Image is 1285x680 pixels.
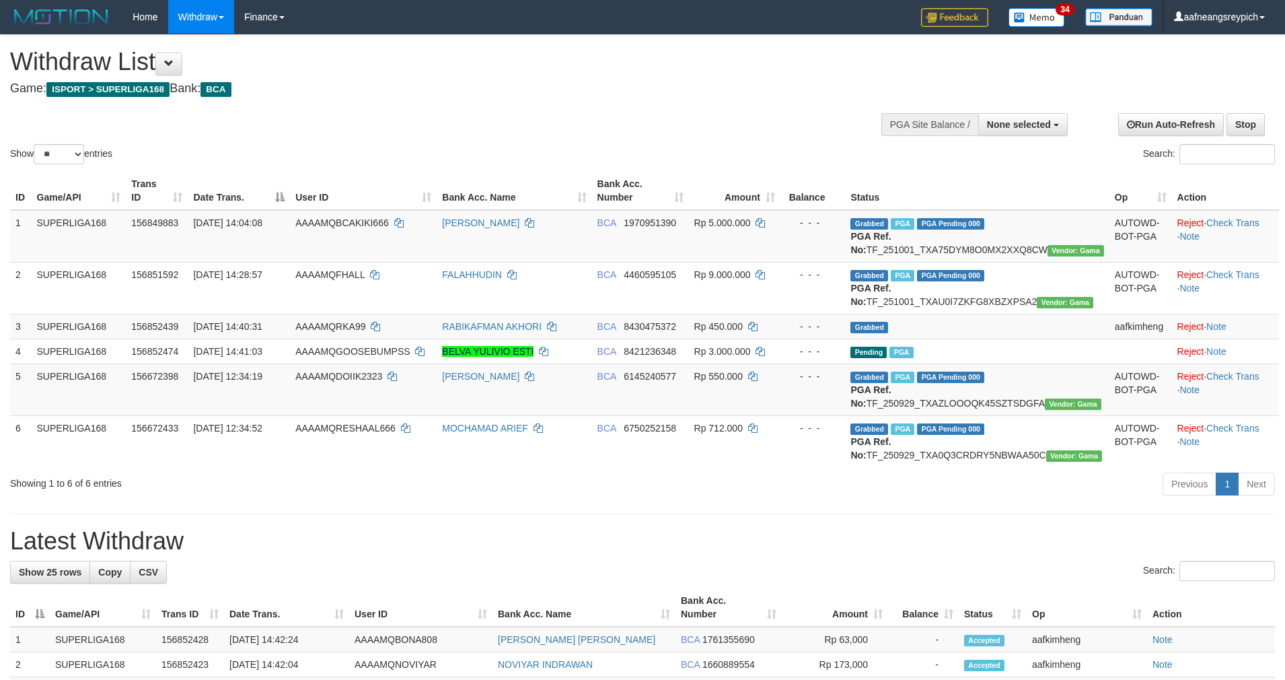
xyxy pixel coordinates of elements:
th: Bank Acc. Name: activate to sort column ascending [492,588,675,627]
span: Copy 1970951390 to clipboard [624,217,676,228]
td: aafkimheng [1027,627,1147,652]
a: FALAHHUDIN [442,269,502,280]
span: Pending [850,347,887,358]
a: Copy [89,561,131,584]
th: Trans ID: activate to sort column ascending [156,588,224,627]
a: Reject [1177,217,1204,228]
a: Reject [1177,269,1204,280]
span: CSV [139,567,158,578]
td: - [888,627,959,652]
a: Stop [1226,113,1265,136]
a: Note [1152,634,1173,645]
td: aafkimheng [1109,314,1172,339]
span: BCA [597,321,616,332]
a: Previous [1163,473,1216,496]
span: Grabbed [850,218,888,230]
img: panduan.png [1085,8,1152,26]
b: PGA Ref. No: [850,283,891,307]
a: Check Trans [1206,371,1259,382]
a: MOCHAMAD ARIEF [442,423,528,434]
span: Rp 450.000 [694,321,743,332]
span: Marked by aafsoycanthlai [891,372,914,383]
td: SUPERLIGA168 [32,314,126,339]
span: Copy 4460595105 to clipboard [624,269,676,280]
td: SUPERLIGA168 [32,339,126,364]
th: Game/API: activate to sort column ascending [32,172,126,210]
td: SUPERLIGA168 [32,210,126,263]
span: Rp 3.000.000 [694,346,751,357]
a: [PERSON_NAME] [442,371,519,382]
td: · · [1172,364,1279,415]
span: Copy 1660889554 to clipboard [702,659,755,670]
span: [DATE] 14:41:03 [193,346,262,357]
a: NOVIYAR INDRAWAN [498,659,593,670]
td: [DATE] 14:42:04 [224,652,349,677]
th: Op: activate to sort column ascending [1109,172,1172,210]
td: SUPERLIGA168 [50,627,156,652]
td: AUTOWD-BOT-PGA [1109,210,1172,263]
td: TF_251001_TXAU0I7ZKFG8XBZXPSA2 [845,262,1109,314]
a: Reject [1177,423,1204,434]
span: BCA [597,423,616,434]
td: aafkimheng [1027,652,1147,677]
th: User ID: activate to sort column ascending [349,588,492,627]
th: Bank Acc. Number: activate to sort column ascending [592,172,689,210]
th: ID: activate to sort column descending [10,588,50,627]
a: 1 [1216,473,1239,496]
a: Show 25 rows [10,561,90,584]
span: Marked by aafsoycanthlai [891,270,914,281]
th: Bank Acc. Name: activate to sort column ascending [437,172,591,210]
td: TF_251001_TXA75DYM8O0MX2XXQ8CW [845,210,1109,263]
img: MOTION_logo.png [10,7,112,27]
td: AUTOWD-BOT-PGA [1109,415,1172,467]
div: - - - [786,268,840,281]
span: [DATE] 12:34:52 [193,423,262,434]
th: Date Trans.: activate to sort column ascending [224,588,349,627]
a: CSV [130,561,167,584]
a: Next [1238,473,1275,496]
span: AAAAMQRKA99 [295,321,365,332]
td: Rp 63,000 [782,627,888,652]
span: 156852474 [131,346,178,357]
span: Grabbed [850,270,888,281]
span: BCA [200,82,231,97]
span: Rp 712.000 [694,423,743,434]
th: Status [845,172,1109,210]
span: ISPORT > SUPERLIGA168 [46,82,170,97]
span: Copy 6145240577 to clipboard [624,371,676,382]
td: · [1172,339,1279,364]
th: User ID: activate to sort column ascending [290,172,437,210]
td: 4 [10,339,32,364]
span: AAAAMQFHALL [295,269,365,280]
th: Op: activate to sort column ascending [1027,588,1147,627]
th: Amount: activate to sort column ascending [689,172,780,210]
input: Search: [1179,561,1275,581]
td: · · [1172,210,1279,263]
a: Reject [1177,346,1204,357]
span: [DATE] 14:40:31 [193,321,262,332]
span: Vendor URL: https://trx31.1velocity.biz [1048,245,1104,257]
td: - [888,652,959,677]
a: BELVA YULIVIO ESTI [442,346,534,357]
span: AAAAMQGOOSEBUMPSS [295,346,410,357]
a: Reject [1177,371,1204,382]
span: 156672433 [131,423,178,434]
span: PGA Pending [917,372,984,383]
h1: Withdraw List [10,48,843,75]
span: Rp 550.000 [694,371,743,382]
div: - - - [786,320,840,333]
span: Accepted [964,660,1004,671]
span: Rp 9.000.000 [694,269,751,280]
th: Trans ID: activate to sort column ascending [126,172,188,210]
div: Showing 1 to 6 of 6 entries [10,471,525,490]
th: Amount: activate to sort column ascending [782,588,888,627]
td: 3 [10,314,32,339]
span: BCA [681,634,700,645]
div: - - - [786,345,840,358]
td: 1 [10,627,50,652]
span: Vendor URL: https://trx31.1velocity.biz [1037,297,1093,308]
span: [DATE] 14:28:57 [193,269,262,280]
th: ID [10,172,32,210]
td: [DATE] 14:42:24 [224,627,349,652]
img: Feedback.jpg [921,8,988,27]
